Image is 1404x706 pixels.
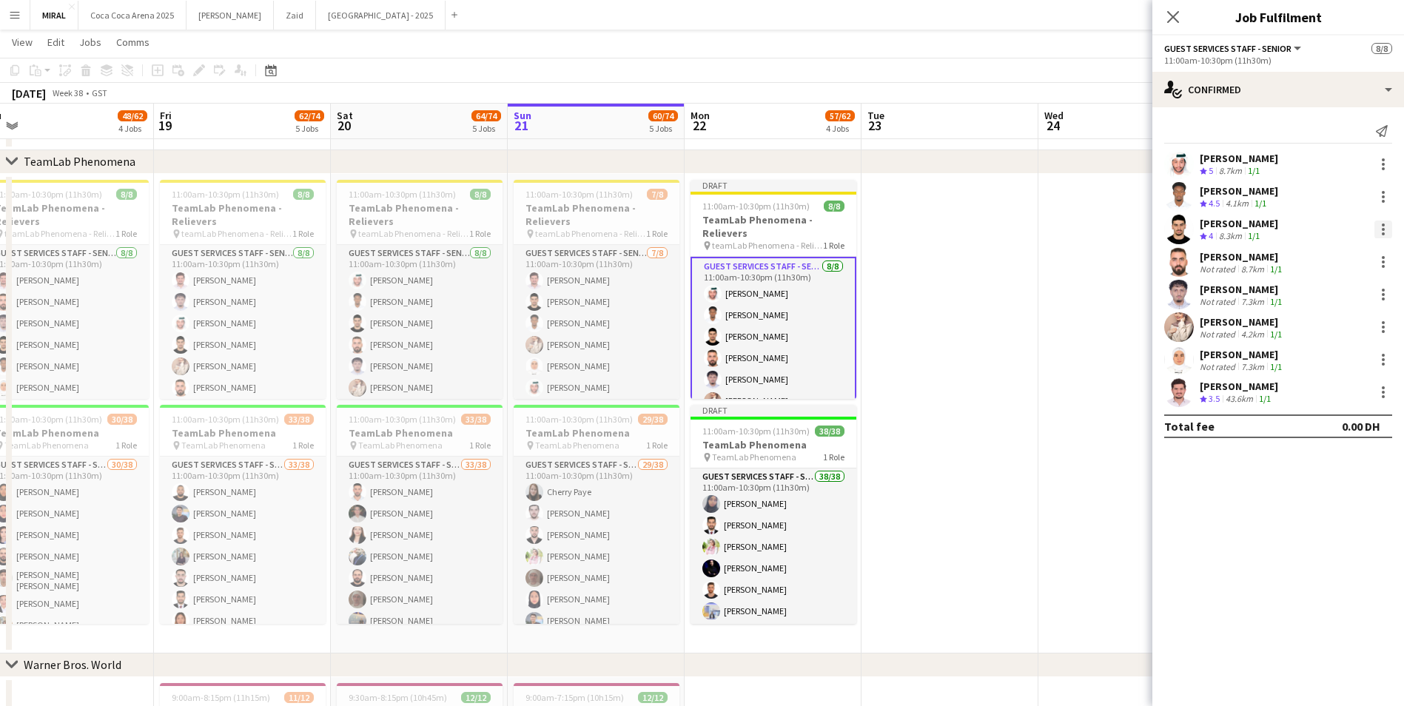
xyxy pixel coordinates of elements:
span: 7/8 [647,189,668,200]
app-job-card: Draft11:00am-10:30pm (11h30m)8/8TeamLab Phenomena - Relievers teamLab Phenomena - Relievers1 Role... [691,180,856,399]
span: 4 [1209,230,1213,241]
div: Not rated [1200,361,1238,372]
app-card-role: Guest Services Staff - Senior8/811:00am-10:30pm (11h30m)[PERSON_NAME][PERSON_NAME][PERSON_NAME][P... [337,245,503,446]
app-skills-label: 1/1 [1270,329,1282,340]
div: TeamLab Phenomena [24,154,135,169]
span: 8/8 [1371,43,1392,54]
span: 8/8 [470,189,491,200]
div: 8.3km [1216,230,1245,243]
span: 57/62 [825,110,855,121]
div: 11:00am-10:30pm (11h30m)7/8TeamLab Phenomena - Relievers teamLab Phenomena - Relievers1 RoleGuest... [514,180,679,399]
app-job-card: 11:00am-10:30pm (11h30m)8/8TeamLab Phenomena - Relievers teamLab Phenomena - Relievers1 RoleGuest... [160,180,326,399]
span: 48/62 [118,110,147,121]
span: 1 Role [823,240,844,251]
app-skills-label: 1/1 [1270,263,1282,275]
div: 11:00am-10:30pm (11h30m) [1164,55,1392,66]
span: 5 [1209,165,1213,176]
div: Not rated [1200,263,1238,275]
app-card-role: Guest Services Staff - Senior7/811:00am-10:30pm (11h30m)[PERSON_NAME][PERSON_NAME][PERSON_NAME][P... [514,245,679,446]
div: Total fee [1164,419,1215,434]
span: teamLab Phenomena - Relievers [535,228,646,239]
div: [PERSON_NAME] [1200,348,1285,361]
span: 20 [335,117,353,134]
span: Fri [160,109,172,122]
app-skills-label: 1/1 [1248,230,1260,241]
app-skills-label: 1/1 [1248,165,1260,176]
span: 9:00am-8:15pm (11h15m) [172,692,270,703]
div: Confirmed [1152,72,1404,107]
span: TeamLab Phenomena [181,440,266,451]
span: 11:00am-10:30pm (11h30m) [525,189,633,200]
div: [PERSON_NAME] [1200,283,1285,296]
span: 11:00am-10:30pm (11h30m) [349,414,456,425]
span: TeamLab Phenomena [535,440,619,451]
span: View [12,36,33,49]
div: [PERSON_NAME] [1200,217,1278,230]
div: 4.1km [1223,198,1252,210]
div: 5 Jobs [295,123,323,134]
app-job-card: Draft11:00am-10:30pm (11h30m)38/38TeamLab Phenomena TeamLab Phenomena1 RoleGuest Services Staff -... [691,405,856,624]
h3: TeamLab Phenomena [691,438,856,451]
span: Mon [691,109,710,122]
span: 1 Role [115,440,137,451]
span: 1 Role [292,440,314,451]
div: [DATE] [12,86,46,101]
span: Edit [47,36,64,49]
span: 33/38 [284,414,314,425]
app-job-card: 11:00am-10:30pm (11h30m)8/8TeamLab Phenomena - Relievers teamLab Phenomena - Relievers1 RoleGuest... [337,180,503,399]
div: [PERSON_NAME] [1200,250,1285,263]
span: 19 [158,117,172,134]
div: [PERSON_NAME] [1200,380,1278,393]
div: 7.3km [1238,296,1267,307]
span: 9:00am-7:15pm (10h15m) [525,692,624,703]
div: Draft [691,180,856,192]
h3: TeamLab Phenomena - Relievers [691,213,856,240]
span: Comms [116,36,150,49]
app-skills-label: 1/1 [1254,198,1266,209]
span: 1 Role [646,440,668,451]
span: 9:30am-8:15pm (10h45m) [349,692,447,703]
span: 33/38 [461,414,491,425]
span: 11:00am-10:30pm (11h30m) [525,414,633,425]
span: 8/8 [824,201,844,212]
app-card-role: Guest Services Staff - Senior8/811:00am-10:30pm (11h30m)[PERSON_NAME][PERSON_NAME][PERSON_NAME][P... [160,245,326,446]
button: [GEOGRAPHIC_DATA] - 2025 [316,1,446,30]
app-skills-label: 1/1 [1259,393,1271,404]
span: 11:00am-10:30pm (11h30m) [172,414,279,425]
a: Jobs [73,33,107,52]
span: 30/38 [107,414,137,425]
a: Comms [110,33,155,52]
span: 1 Role [469,228,491,239]
span: 4.5 [1209,198,1220,209]
span: 23 [865,117,884,134]
span: 60/74 [648,110,678,121]
span: 29/38 [638,414,668,425]
app-job-card: 11:00am-10:30pm (11h30m)29/38TeamLab Phenomena TeamLab Phenomena1 RoleGuest Services Staff - Seni... [514,405,679,624]
span: 12/12 [461,692,491,703]
h3: TeamLab Phenomena - Relievers [514,201,679,228]
button: Coca Coca Arena 2025 [78,1,187,30]
span: 11:00am-10:30pm (11h30m) [702,201,810,212]
h3: TeamLab Phenomena - Relievers [337,201,503,228]
button: Guest Services Staff - Senior [1164,43,1303,54]
div: 4 Jobs [826,123,854,134]
span: teamLab Phenomena - Relievers [181,228,292,239]
span: 1 Role [292,228,314,239]
span: 11:00am-10:30pm (11h30m) [702,426,810,437]
div: 43.6km [1223,393,1256,406]
span: 8/8 [116,189,137,200]
div: 4 Jobs [118,123,147,134]
div: 0.00 DH [1342,419,1380,434]
span: 21 [511,117,531,134]
button: Zaid [274,1,316,30]
span: Sun [514,109,531,122]
span: Guest Services Staff - Senior [1164,43,1292,54]
span: 12/12 [638,692,668,703]
h3: TeamLab Phenomena [337,426,503,440]
span: TeamLab Phenomena [358,440,443,451]
span: Jobs [79,36,101,49]
div: 8.7km [1238,263,1267,275]
span: 11/12 [284,692,314,703]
